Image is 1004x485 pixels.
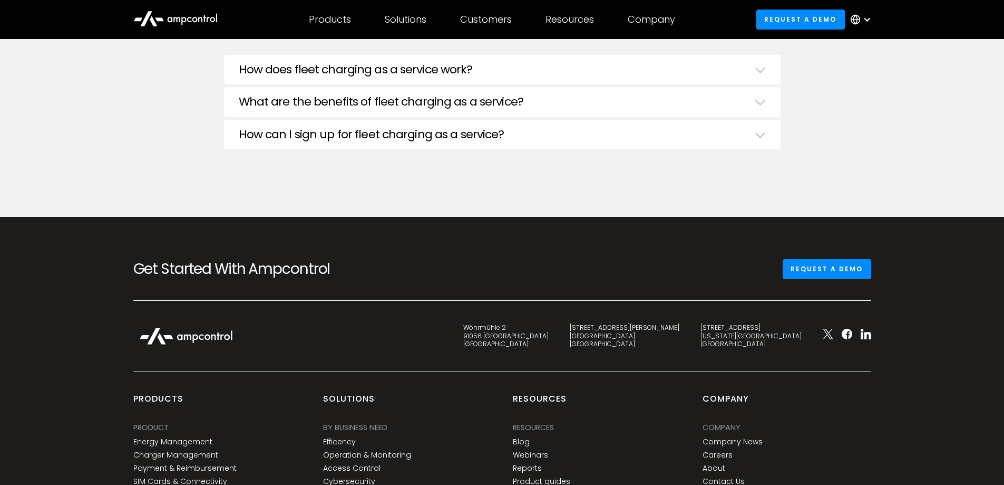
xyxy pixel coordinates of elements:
div: [STREET_ADDRESS] [US_STATE][GEOGRAPHIC_DATA] [GEOGRAPHIC_DATA] [700,324,802,348]
h3: What are the benefits of fleet charging as a service? [239,95,523,109]
div: Company [703,422,740,433]
a: Company News [703,438,763,446]
div: BY BUSINESS NEED [323,422,387,433]
div: PRODUCT [133,422,169,433]
div: Solutions [385,14,426,25]
a: Efficency [323,438,356,446]
a: Access Control [323,464,381,473]
div: Resources [545,14,594,25]
div: [STREET_ADDRESS][PERSON_NAME] [GEOGRAPHIC_DATA] [GEOGRAPHIC_DATA] [570,324,679,348]
div: Resources [513,393,567,413]
a: Request a demo [783,259,871,279]
div: Company [703,393,749,413]
a: Reports [513,464,542,473]
a: Operation & Monitoring [323,451,411,460]
img: Dropdown Arrow [755,132,766,138]
a: Energy Management [133,438,212,446]
a: Blog [513,438,530,446]
a: Webinars [513,451,548,460]
a: Careers [703,451,733,460]
a: Charger Management [133,451,218,460]
div: Resources [513,422,554,433]
a: About [703,464,725,473]
div: Wöhrmühle 2 91056 [GEOGRAPHIC_DATA] [GEOGRAPHIC_DATA] [463,324,549,348]
img: Dropdown Arrow [755,67,766,73]
div: Products [309,14,351,25]
a: Payment & Reimbursement [133,464,237,473]
div: Company [628,14,675,25]
h2: Get Started With Ampcontrol [133,260,365,278]
img: Ampcontrol Logo [133,322,239,350]
h3: How does fleet charging as a service work? [239,63,473,77]
a: Request a demo [756,9,845,29]
div: Customers [460,14,512,25]
h3: How can I sign up for fleet charging as a service? [239,128,504,141]
div: Solutions [323,393,375,413]
div: products [133,393,183,413]
img: Dropdown Arrow [755,99,766,106]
